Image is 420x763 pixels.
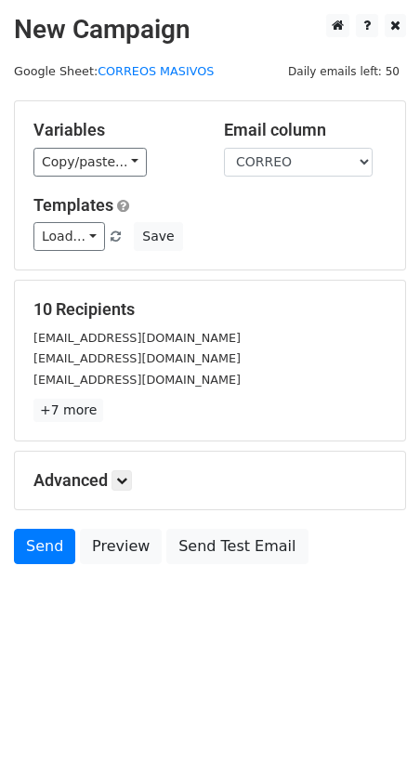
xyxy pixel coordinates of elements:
[33,299,387,320] h5: 10 Recipients
[33,195,113,215] a: Templates
[327,674,420,763] div: Widget de chat
[33,373,241,387] small: [EMAIL_ADDRESS][DOMAIN_NAME]
[282,64,406,78] a: Daily emails left: 50
[14,529,75,564] a: Send
[14,14,406,46] h2: New Campaign
[282,61,406,82] span: Daily emails left: 50
[33,399,103,422] a: +7 more
[33,470,387,491] h5: Advanced
[33,148,147,177] a: Copy/paste...
[166,529,308,564] a: Send Test Email
[33,351,241,365] small: [EMAIL_ADDRESS][DOMAIN_NAME]
[98,64,214,78] a: CORREOS MASIVOS
[33,222,105,251] a: Load...
[14,64,214,78] small: Google Sheet:
[33,331,241,345] small: [EMAIL_ADDRESS][DOMAIN_NAME]
[224,120,387,140] h5: Email column
[327,674,420,763] iframe: Chat Widget
[33,120,196,140] h5: Variables
[80,529,162,564] a: Preview
[134,222,182,251] button: Save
